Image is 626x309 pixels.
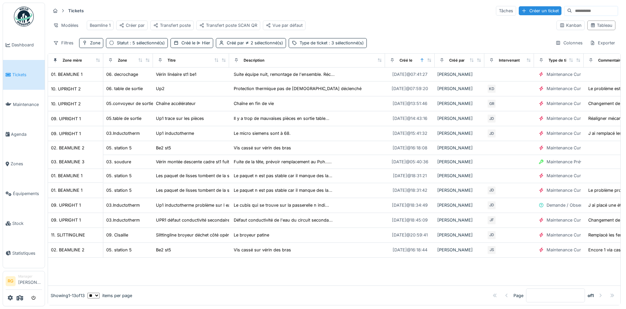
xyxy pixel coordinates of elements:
div: Maintenance Curative [547,130,590,136]
div: Le paquet n est pas stable car il manque des la... [234,187,332,193]
div: Modèles [50,21,81,30]
div: Fuite de la tête, prévoir remplacement au Poh..... [234,159,332,165]
a: RG Manager[PERSON_NAME] [6,274,42,290]
div: [DATE] @ 18:31:21 [393,173,427,179]
div: [DATE] @ 14:43:16 [393,115,427,122]
div: [PERSON_NAME] [437,202,482,208]
div: Le paquet n est pas stable car il manque des la... [234,173,332,179]
div: 09. UPRIGHT 1 [51,202,81,208]
div: 10. UPRIGHT 2 [51,85,81,92]
div: JD [487,201,496,210]
div: Up1 inductotherme [156,130,194,136]
div: Vis cassé sur vérin des bras [234,145,291,151]
strong: Tickets [66,8,86,14]
div: Filtres [50,38,76,48]
div: Maintenance Curative [547,85,590,92]
div: [PERSON_NAME] [437,187,482,193]
div: Il y a trop de mauvaises pièces en sortie table... [234,115,329,122]
div: JD [487,129,496,138]
span: Stock [12,220,42,227]
span: Agenda [11,131,42,137]
div: JF [487,216,496,225]
span: : 3 sélectionné(s) [327,40,364,45]
div: [PERSON_NAME] [437,173,482,179]
a: Maintenance [3,90,45,120]
div: 02. BEAMLINE 2 [51,247,84,253]
div: [DATE] @ 16:18:44 [393,247,427,253]
div: [DATE] @ 07:41:27 [392,71,427,77]
span: Statistiques [12,250,42,256]
div: Maintenance Curative [547,232,590,238]
div: Le cubis qui se trouve sur la passerelle n indi... [234,202,329,208]
div: 03.Inductotherm [106,202,140,208]
div: 09. UPRIGHT 1 [51,115,81,122]
div: Page [513,292,523,299]
div: JS [487,245,496,255]
li: RG [6,276,16,286]
div: Le micro siemens sont à 68. [234,130,291,136]
a: Statistiques [3,238,45,268]
div: Maintenance Curative [547,173,590,179]
span: Équipements [13,190,42,197]
div: KD [487,84,496,93]
div: Chaîne en fin de vie [234,100,274,107]
div: [PERSON_NAME] [437,71,482,77]
div: UPR1 défaut conductivité secondaire [156,217,230,223]
strong: of 1 [588,292,594,299]
div: [PERSON_NAME] [437,232,482,238]
div: items per page [87,292,132,299]
div: 09. UPRIGHT 1 [51,217,81,223]
div: Intervenant [499,58,520,63]
div: JD [487,231,496,240]
div: Créé le [400,58,412,63]
div: Titre [168,58,176,63]
div: Suite équipe nuit, remontage de l'ensemble. Réc... [234,71,335,77]
div: Demande / Observation [547,202,594,208]
div: JD [487,186,496,195]
img: Badge_color-CXgf-gQk.svg [14,7,34,26]
div: Be2 st5 [156,145,171,151]
a: Dashboard [3,30,45,60]
div: 05. station 5 [106,187,132,193]
div: [DATE] @ 18:31:42 [393,187,427,193]
div: [DATE] @ 18:45:09 [392,217,428,223]
a: Équipements [3,179,45,209]
div: Maintenance Curative [547,247,590,253]
div: [DATE] @ 13:51:46 [393,100,427,107]
div: Chaîne accélérateur [156,100,196,107]
div: [PERSON_NAME] [437,100,482,107]
div: Manager [18,274,42,279]
div: [PERSON_NAME] [437,85,482,92]
div: Créer par [119,22,145,28]
div: 10. UPRIGHT 2 [51,100,81,107]
div: 05. station 5 [106,173,132,179]
div: [DATE] @ 16:18:08 [393,145,427,151]
li: [PERSON_NAME] [18,274,42,288]
div: [PERSON_NAME] [437,159,482,165]
div: Créé par [227,40,283,46]
div: Beamline 1 [90,22,111,28]
div: Maintenance Curative [547,187,590,193]
div: Maintenance Curative [547,217,590,223]
div: Les paquet de lisses tombent de la st5 au décrochage [156,187,265,193]
div: 09. Cisaille [106,232,128,238]
div: Exporter [587,38,618,48]
div: Les paquet de lisses tombent de la st5 au décrochage [156,173,265,179]
div: 03. BEAMLINE 3 [51,159,84,165]
div: Zone [90,40,100,46]
div: JD [487,114,496,123]
div: Vis cassé sur vérin des bras [234,247,291,253]
div: Protection thermique pas de [DEMOGRAPHIC_DATA] déclenché [234,85,361,92]
div: Maintenance Préventive [547,159,595,165]
a: Zones [3,149,45,179]
div: Zone [118,58,127,63]
div: Tableau [590,22,612,28]
div: Le broyeur patine [234,232,269,238]
div: [DATE] @ 15:41:32 [393,130,427,136]
div: 02. BEAMLINE 2 [51,145,84,151]
div: Tâches [496,6,516,16]
div: [PERSON_NAME] [437,145,482,151]
span: Dashboard [12,42,42,48]
div: 05. station 5 [106,145,132,151]
div: 06. table de sortie [106,85,143,92]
